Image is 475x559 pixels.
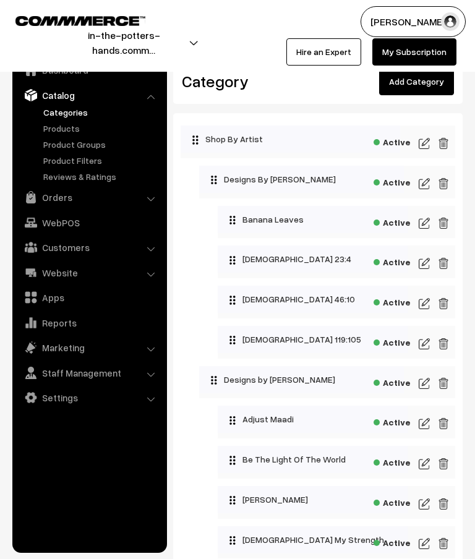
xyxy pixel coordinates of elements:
a: Customers [15,236,163,258]
img: edit [419,456,430,471]
a: Reports [15,312,163,334]
img: edit [438,296,449,311]
img: edit [438,256,449,271]
img: edit [438,336,449,351]
a: Website [15,262,163,284]
span: Active [374,293,411,309]
a: WebPOS [15,211,163,234]
img: edit [438,216,449,231]
div: [DEMOGRAPHIC_DATA] 23:4 [218,245,408,273]
img: edit [438,176,449,191]
div: Designs By [PERSON_NAME] [199,166,404,193]
a: COMMMERCE [15,12,124,27]
img: drag [229,335,236,345]
a: Hire an Expert [286,38,361,66]
img: edit [419,416,430,431]
a: Marketing [15,336,163,359]
img: drag [229,215,236,225]
img: drag [229,495,236,505]
button: [PERSON_NAME]… [361,6,466,37]
img: drag [210,175,218,185]
a: Orders [15,186,163,208]
img: edit [438,136,449,151]
img: edit [419,256,430,271]
div: [DEMOGRAPHIC_DATA] 46:10 [218,286,408,313]
div: Be The Light Of The World [218,446,408,473]
span: Active [374,493,411,509]
img: edit [438,497,449,511]
img: drag [229,416,236,425]
img: drag [229,295,236,305]
img: user [441,12,460,31]
a: Categories [40,106,163,119]
div: Shop By Artist [181,126,400,153]
a: Settings [15,386,163,409]
span: Active [374,534,411,549]
a: Add Category [379,68,454,95]
div: [DEMOGRAPHIC_DATA] My Strength [218,526,408,553]
div: Adjust Maadi [218,406,408,433]
span: Active [374,213,411,229]
img: drag [229,536,236,545]
img: edit [419,336,430,351]
span: Active [374,413,411,429]
a: Product Groups [40,138,163,151]
a: Reviews & Ratings [40,170,163,183]
a: Product Filters [40,154,163,167]
img: COMMMERCE [15,16,145,25]
span: Active [374,373,411,389]
a: Apps [15,286,163,309]
span: Active [374,453,411,469]
a: Products [40,122,163,135]
img: edit [419,216,430,231]
img: drag [229,255,236,265]
img: edit [419,136,430,151]
span: Active [374,253,411,268]
button: Collapse [199,366,212,390]
div: Designs by [PERSON_NAME] [199,366,404,393]
span: Active [374,133,411,148]
img: edit [438,376,449,391]
button: in-the-potters-hands.comm… [19,27,228,58]
img: drag [192,135,199,145]
img: edit [438,416,449,431]
img: edit [438,456,449,471]
a: Catalog [15,84,163,106]
img: edit [419,536,430,551]
img: edit [419,497,430,511]
a: Staff Management [15,362,163,384]
span: Active [374,333,411,349]
img: drag [210,375,218,385]
img: drag [229,455,236,465]
button: Collapse [181,126,193,149]
img: edit [419,376,430,391]
img: edit [438,536,449,551]
a: My Subscription [372,38,456,66]
h2: Category [182,72,309,91]
div: [DEMOGRAPHIC_DATA] 119:105 [218,326,408,353]
div: [PERSON_NAME] [218,486,408,513]
div: Banana Leaves [218,206,408,233]
span: Active [374,173,411,189]
button: Collapse [199,166,212,189]
img: edit [419,176,430,191]
img: edit [419,296,430,311]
